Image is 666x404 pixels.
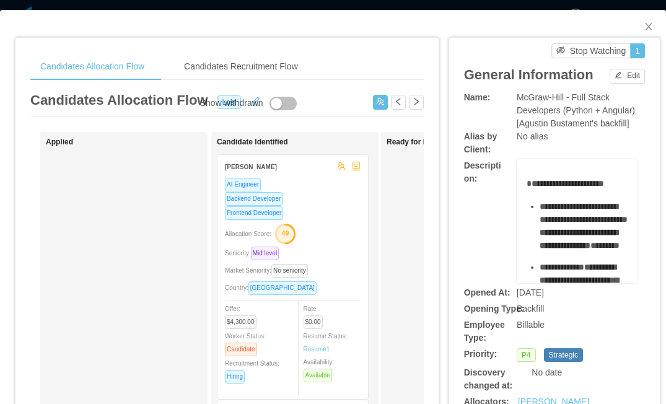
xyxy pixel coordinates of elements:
[225,250,284,257] span: Seniority:
[517,320,545,330] span: Billable
[517,348,536,362] span: P4
[225,192,283,206] span: Backend Developer
[532,367,562,377] span: No date
[225,164,277,170] strong: [PERSON_NAME]
[251,247,279,260] span: Mid level
[225,360,279,380] span: Recruitment Status:
[551,43,631,58] button: icon: eye-invisibleStop Watching
[610,69,645,84] button: icon: editEdit
[517,131,548,141] span: No alias
[225,343,257,356] span: Candidate
[517,288,544,297] span: [DATE]
[271,223,296,243] button: 49
[630,43,645,58] button: 1
[464,320,505,343] b: Employee Type:
[644,22,654,32] i: icon: close
[464,64,594,85] article: General Information
[217,138,390,147] h1: Candidate Identified
[391,95,406,110] button: icon: left
[225,305,261,325] span: Offer:
[464,92,491,102] b: Name:
[464,349,497,359] b: Priority:
[248,281,317,295] span: [GEOGRAPHIC_DATA]
[271,264,308,278] span: No seniority
[387,138,560,147] h1: Ready for Interview
[517,92,635,128] span: McGraw-Hill - Full Stack Developers (Python + Angular) [Agustin Bustament's backfill]
[174,53,308,81] div: Candidates Recruitment Flow
[373,95,388,110] button: icon: usergroup-add
[464,160,501,183] b: Description:
[517,304,544,314] span: Backfill
[304,305,328,325] span: Rate
[225,231,271,237] span: Allocation Score:
[225,284,322,291] span: Country:
[304,315,323,329] span: $0.00
[246,94,266,106] button: icon: edit
[225,333,266,353] span: Worker Status:
[304,333,348,353] span: Resume Status:
[225,315,256,329] span: $4,300.00
[30,90,208,110] article: Candidates Allocation Flow
[464,304,524,314] b: Opening Type:
[337,162,346,170] span: team
[30,53,154,81] div: Candidates Allocation Flow
[409,95,424,110] button: icon: right
[544,348,583,362] span: Strategic
[282,229,289,237] text: 49
[352,162,361,170] span: robot
[517,159,638,283] div: rdw-wrapper
[304,369,332,382] span: Available
[225,178,261,191] span: AI Engineer
[225,267,313,274] span: Market Seniority:
[304,345,330,354] a: Resume1
[464,288,510,297] b: Opened At:
[304,359,337,379] span: Availability:
[225,206,283,220] span: Frontend Developer
[225,370,245,384] span: Hiring
[631,10,666,45] button: Close
[46,138,219,147] h1: Applied
[217,95,241,109] span: Lost
[464,131,497,154] b: Alias by Client:
[527,177,628,301] div: rdw-editor
[464,367,513,390] b: Discovery changed at:
[200,97,263,110] div: Show withdrawn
